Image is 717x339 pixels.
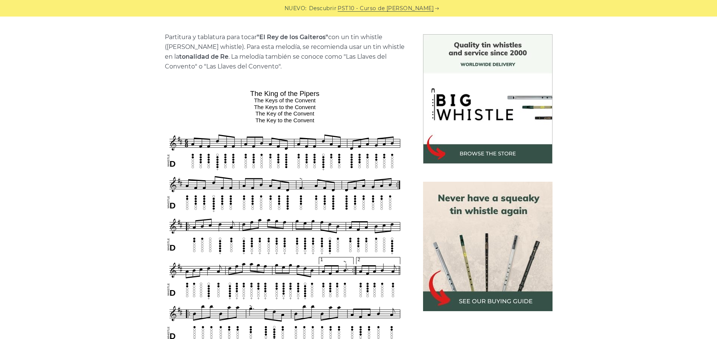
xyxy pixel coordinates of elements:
[179,53,228,60] font: tonalidad de Re
[338,5,434,12] font: PST10 - Curso de [PERSON_NAME]
[165,33,405,60] font: con un tin whistle ([PERSON_NAME] whistle). Para esta melodía, se recomienda usar un tin whistle ...
[285,5,307,12] font: NUEVO:
[423,182,553,311] img: Guía de compra de silbatos metálicos
[165,53,387,70] font: . La melodía también se conoce como "Las Llaves del Convento" o "Las Llaves del Convento".
[165,33,257,41] font: Partitura y tablatura para tocar
[309,5,337,12] font: Descubrir
[338,4,434,13] a: PST10 - Curso de [PERSON_NAME]
[423,34,553,164] img: Tienda de silbatos de hojalata BigWhistle
[257,33,328,41] font: "El Rey de los Gaiteros"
